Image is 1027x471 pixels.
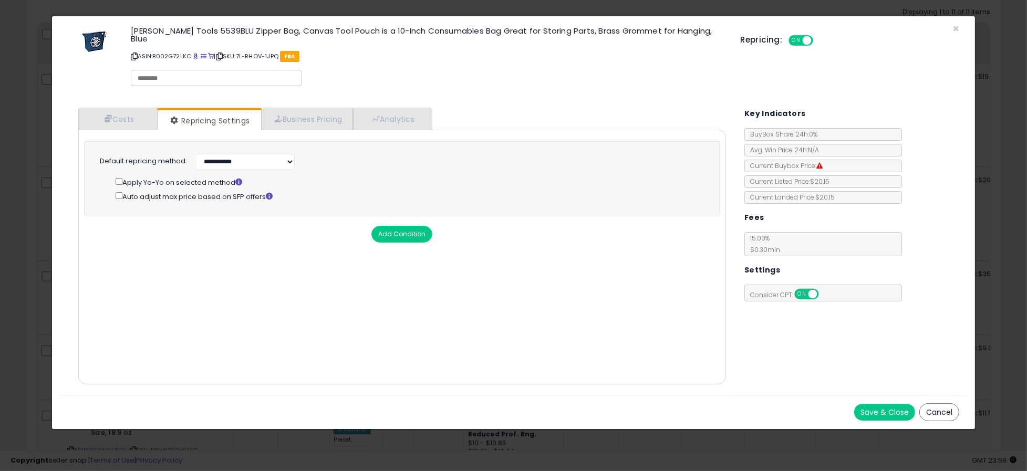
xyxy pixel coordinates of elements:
[371,226,432,243] button: Add Condition
[744,107,806,120] h5: Key Indicators
[816,163,823,169] i: Suppressed Buy Box
[201,52,206,60] a: All offer listings
[131,48,724,65] p: ASIN: B002G72LKC | SKU: 7L-RHOV-1JPQ
[745,290,833,299] span: Consider CPT:
[158,110,261,131] a: Repricing Settings
[744,264,780,277] h5: Settings
[745,245,780,254] span: $0.30 min
[193,52,199,60] a: BuyBox page
[131,27,724,43] h3: [PERSON_NAME] Tools 5539BLU Zipper Bag, Canvas Tool Pouch is a 10-Inch Consumables Bag Great for ...
[79,27,111,58] img: 41YekxCz0uL._SL60_.jpg
[817,290,834,299] span: OFF
[100,156,187,166] label: Default repricing method:
[745,177,829,186] span: Current Listed Price: $20.15
[740,36,782,44] h5: Repricing:
[116,190,703,202] div: Auto adjust max price based on SFP offers
[745,130,817,139] span: BuyBox Share 24h: 0%
[854,404,915,421] button: Save & Close
[795,290,808,299] span: ON
[812,36,828,45] span: OFF
[79,108,158,130] a: Costs
[745,193,835,202] span: Current Landed Price: $20.15
[116,176,703,187] div: Apply Yo-Yo on selected method
[790,36,803,45] span: ON
[280,51,299,62] span: FBA
[745,161,823,170] span: Current Buybox Price:
[261,108,353,130] a: Business Pricing
[919,403,959,421] button: Cancel
[745,234,780,254] span: 15.00 %
[952,21,959,36] span: ×
[745,145,819,154] span: Avg. Win Price 24h: N/A
[744,211,764,224] h5: Fees
[353,108,431,130] a: Analytics
[208,52,214,60] a: Your listing only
